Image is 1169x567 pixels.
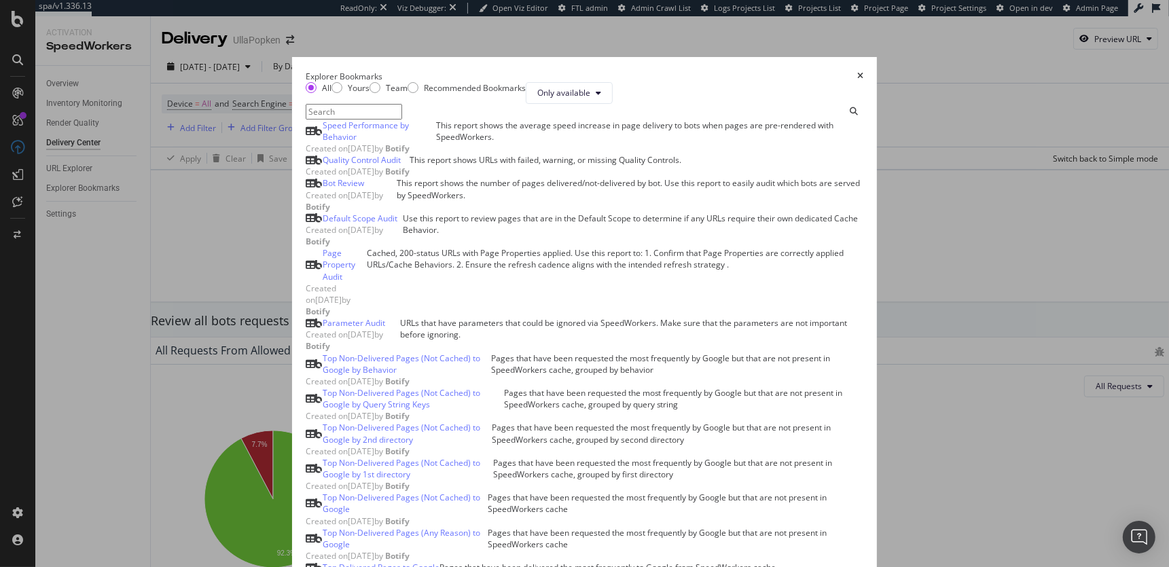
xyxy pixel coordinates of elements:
[488,492,863,526] div: Pages that have been requested the most frequently by Google but that are not present in SpeedWor...
[306,550,410,562] span: Created on [DATE] by
[857,71,863,82] div: times
[526,82,613,104] button: Only available
[306,201,330,213] b: Botify
[385,166,410,177] b: Botify
[385,376,410,387] b: Botify
[306,340,330,352] b: Botify
[492,422,863,456] div: Pages that have been requested the most frequently by Google but that are not present in SpeedWor...
[488,527,863,562] div: Pages that have been requested the most frequently by Google but that are not present in SpeedWor...
[385,445,410,457] b: Botify
[348,82,370,94] div: Yours
[323,247,367,282] div: Page Property Audit
[306,104,402,120] input: Search
[323,213,397,224] div: Default Scope Audit
[331,82,370,94] div: Yours
[367,247,863,317] div: Cached, 200-status URLs with Page Properties applied. Use this report to: 1. Confirm that Page Pr...
[408,82,526,94] div: Recommended Bookmarks
[493,457,863,492] div: Pages that have been requested the most frequently by Google but that are not present in SpeedWor...
[370,82,408,94] div: Team
[491,352,863,387] div: Pages that have been requested the most frequently by Google but that are not present in SpeedWor...
[323,492,488,515] div: Top Non-Delivered Pages (Not Cached) to Google
[385,515,410,527] b: Botify
[400,317,863,352] div: URLs that have parameters that could be ignored via SpeedWorkers. Make sure that the parameters a...
[306,480,410,492] span: Created on [DATE] by
[323,387,503,410] div: Top Non-Delivered Pages (Not Cached) to Google by Query String Keys
[504,387,863,422] div: Pages that have been requested the most frequently by Google but that are not present in SpeedWor...
[436,120,863,154] div: This report shows the average speed increase in page delivery to bots when pages are pre-rendered...
[306,515,410,527] span: Created on [DATE] by
[385,143,410,154] b: Botify
[306,236,330,247] b: Botify
[306,410,410,422] span: Created on [DATE] by
[322,82,331,94] div: All
[306,445,410,457] span: Created on [DATE] by
[306,306,330,317] b: Botify
[306,71,382,82] div: Explorer Bookmarks
[424,82,526,94] div: Recommended Bookmarks
[306,329,383,352] span: Created on [DATE] by
[323,527,488,550] div: Top Non-Delivered Pages (Any Reason) to Google
[323,352,491,376] div: Top Non-Delivered Pages (Not Cached) to Google by Behavior
[386,82,408,94] div: Team
[537,87,590,98] span: Only available
[385,550,410,562] b: Botify
[306,376,410,387] span: Created on [DATE] by
[385,410,410,422] b: Botify
[306,82,331,94] div: All
[306,189,383,213] span: Created on [DATE] by
[1123,521,1155,553] div: Open Intercom Messenger
[323,120,436,143] div: Speed Performance by Behavior
[323,177,364,189] div: Bot Review
[397,177,863,212] div: This report shows the number of pages delivered/not-delivered by bot. Use this report to easily a...
[323,422,492,445] div: Top Non-Delivered Pages (Not Cached) to Google by 2nd directory
[403,213,863,247] div: Use this report to review pages that are in the Default Scope to determine if any URLs require th...
[323,154,401,166] div: Quality Control Audit
[306,143,410,154] span: Created on [DATE] by
[323,317,385,329] div: Parameter Audit
[306,282,350,317] span: Created on [DATE] by
[306,166,410,177] span: Created on [DATE] by
[306,224,383,247] span: Created on [DATE] by
[385,480,410,492] b: Botify
[410,154,681,177] div: This report shows URLs with failed, warning, or missing Quality Controls.
[323,457,493,480] div: Top Non-Delivered Pages (Not Cached) to Google by 1st directory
